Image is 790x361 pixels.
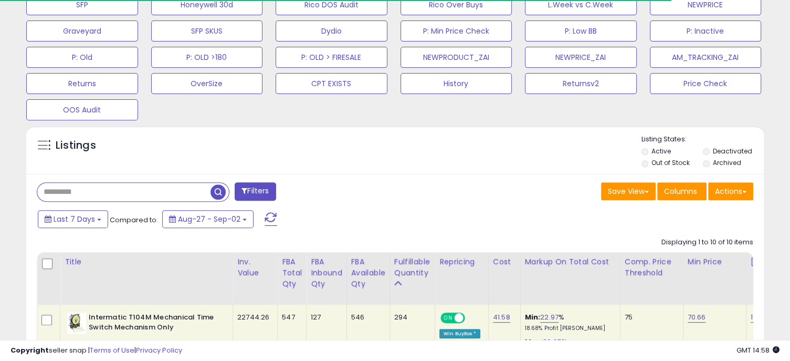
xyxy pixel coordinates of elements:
label: Deactivated [713,147,752,156]
button: OverSize [151,73,263,94]
button: AM_TRACKING_ZAI [650,47,762,68]
b: Intermatic T104M Mechanical Time Switch Mechanism Only [89,313,216,335]
button: History [401,73,512,94]
div: Title [65,256,228,267]
div: Displaying 1 to 10 of 10 items [661,238,753,247]
a: 115.59 [751,312,770,323]
button: P: OLD >180 [151,47,263,68]
p: Listing States: [641,135,764,145]
div: 294 [394,313,427,322]
button: Graveyard [26,20,138,42]
div: 546 [351,313,382,322]
div: Win BuyBox * [439,329,480,338]
label: Out of Stock [651,158,689,167]
div: Markup on Total Cost [525,256,616,267]
img: 51+V+VQ6zEL._SL40_.jpg [67,313,86,334]
div: 547 [282,313,298,322]
button: P: Inactive [650,20,762,42]
div: Fulfillable Quantity [394,256,430,279]
button: P: Old [26,47,138,68]
button: CPT EXISTS [276,73,387,94]
button: P: Low BB [525,20,637,42]
div: Min Price [688,256,742,267]
button: Save View [601,182,656,200]
div: Comp. Price Threshold [625,256,679,279]
span: OFF [464,314,480,323]
a: Terms of Use [90,345,134,355]
strong: Copyright [10,345,49,355]
p: 18.68% Profit [PERSON_NAME] [525,325,612,332]
div: FBA Total Qty [282,256,302,290]
span: Aug-27 - Sep-02 [178,214,240,224]
th: The percentage added to the cost of goods (COGS) that forms the calculator for Min & Max prices. [520,252,620,305]
div: 22744.26 [237,313,269,322]
button: Dydio [276,20,387,42]
span: Columns [664,186,697,197]
button: P: OLD > FIRESALE [276,47,387,68]
a: Privacy Policy [136,345,182,355]
b: Min: [525,312,541,322]
button: P: Min Price Check [401,20,512,42]
button: Returnsv2 [525,73,637,94]
div: Repricing [439,256,484,267]
button: NEWPRICE_ZAI [525,47,637,68]
div: FBA inbound Qty [311,256,342,290]
div: 75 [625,313,675,322]
button: Columns [657,182,707,200]
button: Actions [708,182,753,200]
button: SFP SKUS [151,20,263,42]
span: Last 7 Days [54,214,95,224]
a: 22.97 [540,312,559,323]
button: NEWPRODUCT_ZAI [401,47,512,68]
div: % [525,313,612,332]
button: Last 7 Days [38,210,108,228]
span: Compared to: [110,215,158,225]
div: Cost [493,256,516,267]
a: 41.58 [493,312,510,323]
span: ON [441,314,455,323]
button: OOS Audit [26,99,138,120]
span: 2025-09-10 14:58 GMT [736,345,780,355]
button: Returns [26,73,138,94]
div: FBA Available Qty [351,256,385,290]
div: 127 [311,313,339,322]
label: Active [651,147,670,156]
div: Inv. value [237,256,273,279]
button: Price Check [650,73,762,94]
div: seller snap | | [10,346,182,356]
h5: Listings [56,138,96,153]
button: Aug-27 - Sep-02 [162,210,254,228]
button: Filters [235,182,276,201]
label: Archived [713,158,741,167]
a: 70.66 [688,312,706,323]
